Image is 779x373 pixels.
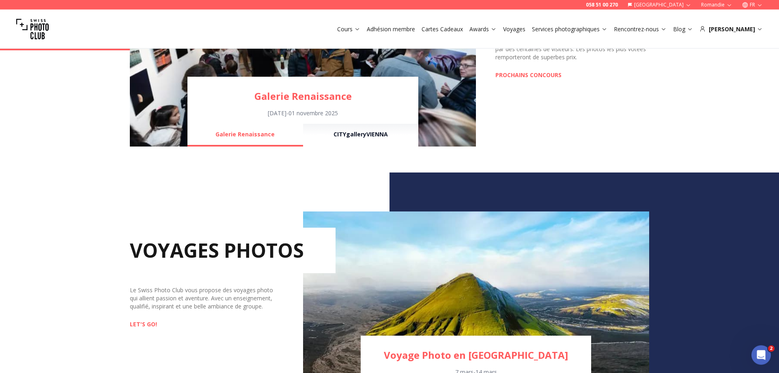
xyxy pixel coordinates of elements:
div: [DATE] - 01 novembre 2025 [187,109,418,117]
a: PROCHAINS CONCOURS [495,71,562,79]
a: Voyages [503,25,525,33]
button: Galerie Renaissance [187,124,303,147]
button: Cours [334,24,364,35]
button: Cartes Cadeaux [418,24,466,35]
div: [PERSON_NAME] [699,25,763,33]
button: Awards [466,24,500,35]
span: Le Swiss Photo Club vous propose des voyages photo qui allient passion et aventure. Avec un ensei... [130,286,273,310]
a: Awards [469,25,497,33]
a: Voyage Photo en [GEOGRAPHIC_DATA] [361,349,592,362]
a: Galerie Renaissance [187,90,418,103]
a: Services photographiques [532,25,607,33]
button: Rencontrez-nous [611,24,670,35]
img: Swiss photo club [16,13,49,45]
button: Blog [670,24,696,35]
a: Cartes Cadeaux [422,25,463,33]
iframe: Intercom live chat [751,345,771,365]
a: Adhésion membre [367,25,415,33]
button: Voyages [500,24,529,35]
button: CITYgalleryVIENNA [303,124,418,147]
button: Services photographiques [529,24,611,35]
a: 058 51 00 270 [586,2,618,8]
h2: VOYAGES PHOTOS [130,228,336,273]
button: Adhésion membre [364,24,418,35]
a: Rencontrez-nous [614,25,667,33]
a: LET'S GO! [130,320,157,328]
span: 2 [768,345,775,352]
a: Cours [337,25,360,33]
a: Blog [673,25,693,33]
